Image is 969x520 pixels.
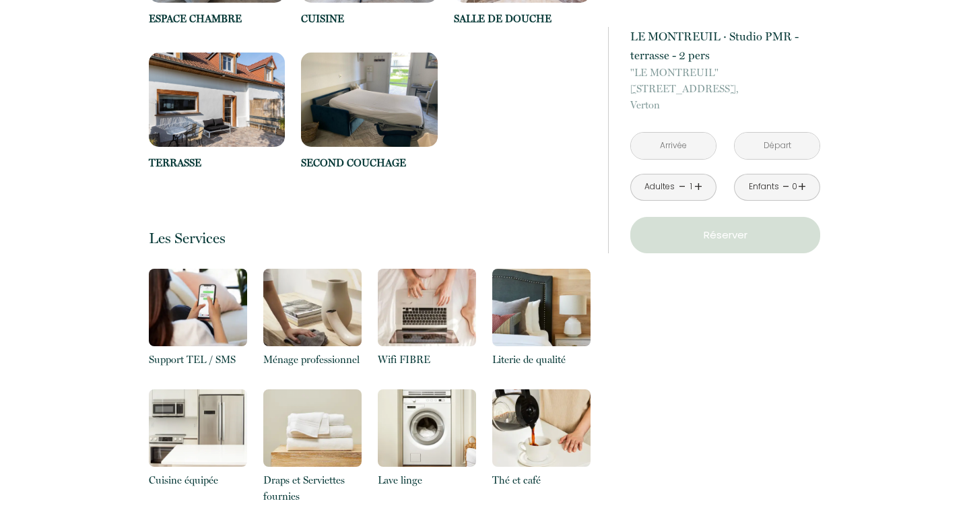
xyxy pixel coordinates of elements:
input: Arrivée [631,133,716,159]
p: Lave linge [378,472,476,488]
p: SECOND COUCHAGE [301,155,438,171]
p: SALLE DE DOUCHE [454,11,591,27]
p: Les Services [149,229,591,247]
button: Réserver [630,217,820,253]
img: 17435762783979.JPG [301,53,438,147]
p: LE MONTREUIL · Studio PMR - terrasse - 2 pers [630,27,820,65]
p: Thé et café [492,472,591,488]
p: CUISINE [301,11,438,27]
p: Ménage professionnel [263,352,362,368]
a: + [798,176,806,197]
img: 16317117489567.png [149,389,247,467]
img: 17151888444901.jpg [149,53,286,147]
div: Adultes [644,181,675,193]
img: 16321164693103.png [149,269,247,346]
div: 0 [791,181,798,193]
div: Enfants [749,181,779,193]
p: Support TEL / SMS [149,352,247,368]
img: 16317117296737.png [263,389,362,467]
p: Verton [630,65,820,113]
span: "LE MONTREUIL" [STREET_ADDRESS], [630,65,820,97]
p: Literie de qualité [492,352,591,368]
a: - [679,176,686,197]
p: Wifi FIBRE [378,352,476,368]
p: TERRASSE [149,155,286,171]
p: Cuisine équipée [149,472,247,488]
img: 16317118538936.png [378,269,476,346]
img: 1631711882769.png [263,269,362,346]
img: 16317117156563.png [378,389,476,467]
p: Réserver [635,227,815,243]
input: Départ [735,133,820,159]
p: Draps et Serviettes fournies [263,472,362,505]
img: 16317116268495.png [492,389,591,467]
p: ESPACE CHAMBRE [149,11,286,27]
div: 1 [688,181,694,193]
a: + [694,176,702,197]
a: - [782,176,790,197]
img: 16317117791311.png [492,269,591,346]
